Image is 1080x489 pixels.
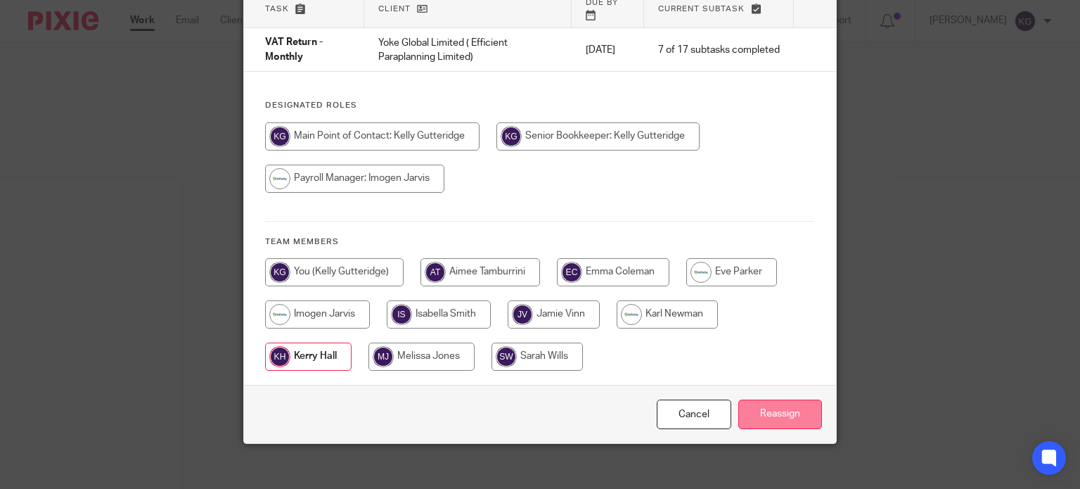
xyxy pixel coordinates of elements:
[265,236,816,248] h4: Team members
[265,100,816,111] h4: Designated Roles
[265,5,289,13] span: Task
[658,5,745,13] span: Current subtask
[378,5,411,13] span: Client
[644,28,794,72] td: 7 of 17 subtasks completed
[657,400,731,430] a: Close this dialog window
[265,38,323,63] span: VAT Return - Monthly
[738,400,822,430] input: Reassign
[378,36,558,65] p: Yoke Global Limited ( Efficient Paraplanning Limited)
[586,43,631,57] p: [DATE]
